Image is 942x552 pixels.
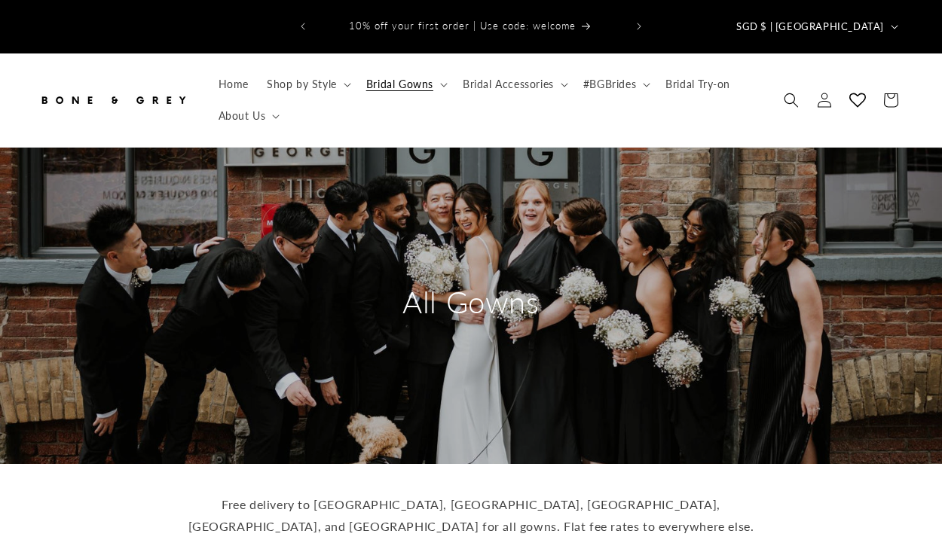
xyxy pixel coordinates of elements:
a: Home [210,69,258,100]
summary: Shop by Style [258,69,357,100]
a: Bone and Grey Bridal [32,78,194,122]
button: Previous announcement [286,12,320,41]
span: Bridal Gowns [366,78,433,91]
summary: About Us [210,100,286,132]
button: Next announcement [622,12,656,41]
span: Home [219,78,249,91]
span: About Us [219,109,266,123]
span: SGD $ | [GEOGRAPHIC_DATA] [736,20,884,35]
summary: Bridal Accessories [454,69,574,100]
span: Bridal Try-on [665,78,730,91]
h2: All Gowns [328,282,614,322]
span: Bridal Accessories [463,78,554,91]
span: 10% off your first order | Use code: welcome [349,20,576,32]
a: Bridal Try-on [656,69,739,100]
button: SGD $ | [GEOGRAPHIC_DATA] [727,12,904,41]
summary: #BGBrides [574,69,656,100]
summary: Bridal Gowns [357,69,454,100]
img: Bone and Grey Bridal [38,84,188,117]
summary: Search [775,84,808,117]
span: Shop by Style [267,78,337,91]
span: #BGBrides [583,78,636,91]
